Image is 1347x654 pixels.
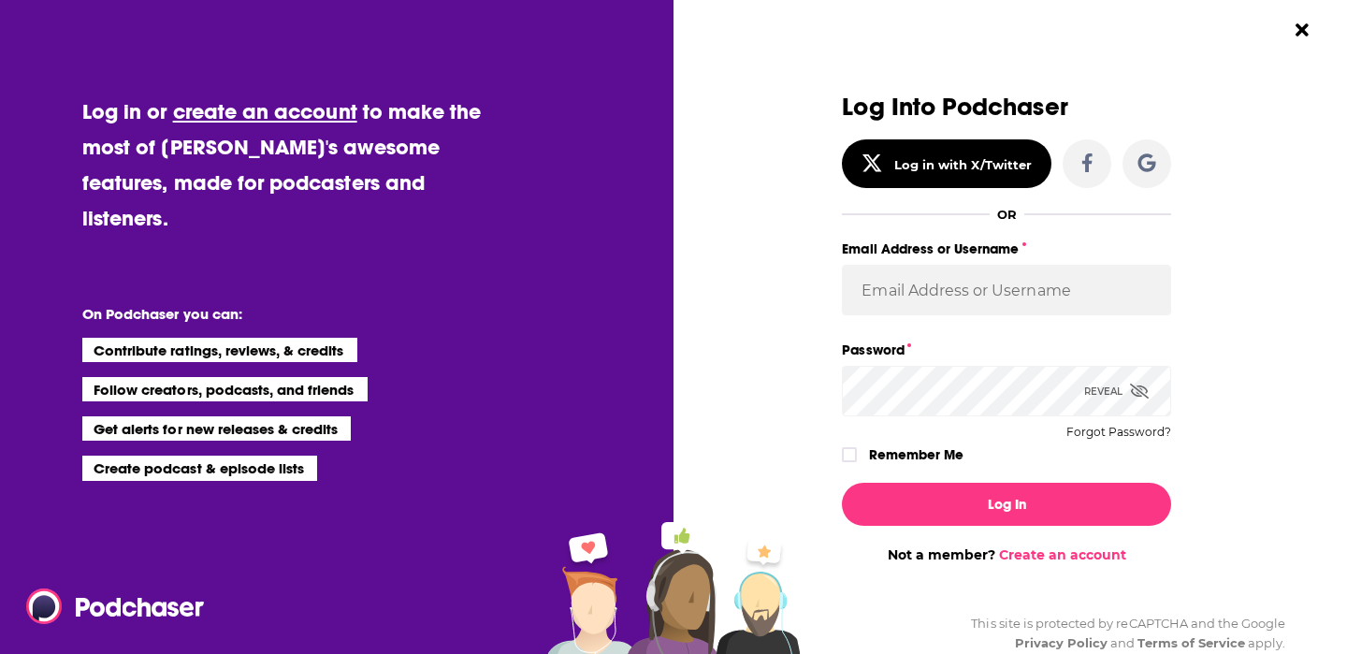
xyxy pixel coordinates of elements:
[1015,635,1108,650] a: Privacy Policy
[26,589,191,624] a: Podchaser - Follow, Share and Rate Podcasts
[842,546,1171,563] div: Not a member?
[842,338,1171,362] label: Password
[869,443,963,467] label: Remember Me
[842,139,1051,188] button: Log in with X/Twitter
[842,94,1171,121] h3: Log Into Podchaser
[999,546,1126,563] a: Create an account
[1284,12,1320,48] button: Close Button
[82,416,351,441] li: Get alerts for new releases & credits
[956,614,1285,653] div: This site is protected by reCAPTCHA and the Google and apply.
[82,377,368,401] li: Follow creators, podcasts, and friends
[1084,366,1149,416] div: Reveal
[82,338,357,362] li: Contribute ratings, reviews, & credits
[26,589,206,624] img: Podchaser - Follow, Share and Rate Podcasts
[173,98,357,124] a: create an account
[842,237,1171,261] label: Email Address or Username
[894,157,1032,172] div: Log in with X/Twitter
[82,305,456,323] li: On Podchaser you can:
[997,207,1017,222] div: OR
[842,265,1171,315] input: Email Address or Username
[1137,635,1245,650] a: Terms of Service
[1066,426,1171,439] button: Forgot Password?
[842,483,1171,526] button: Log In
[82,456,317,480] li: Create podcast & episode lists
